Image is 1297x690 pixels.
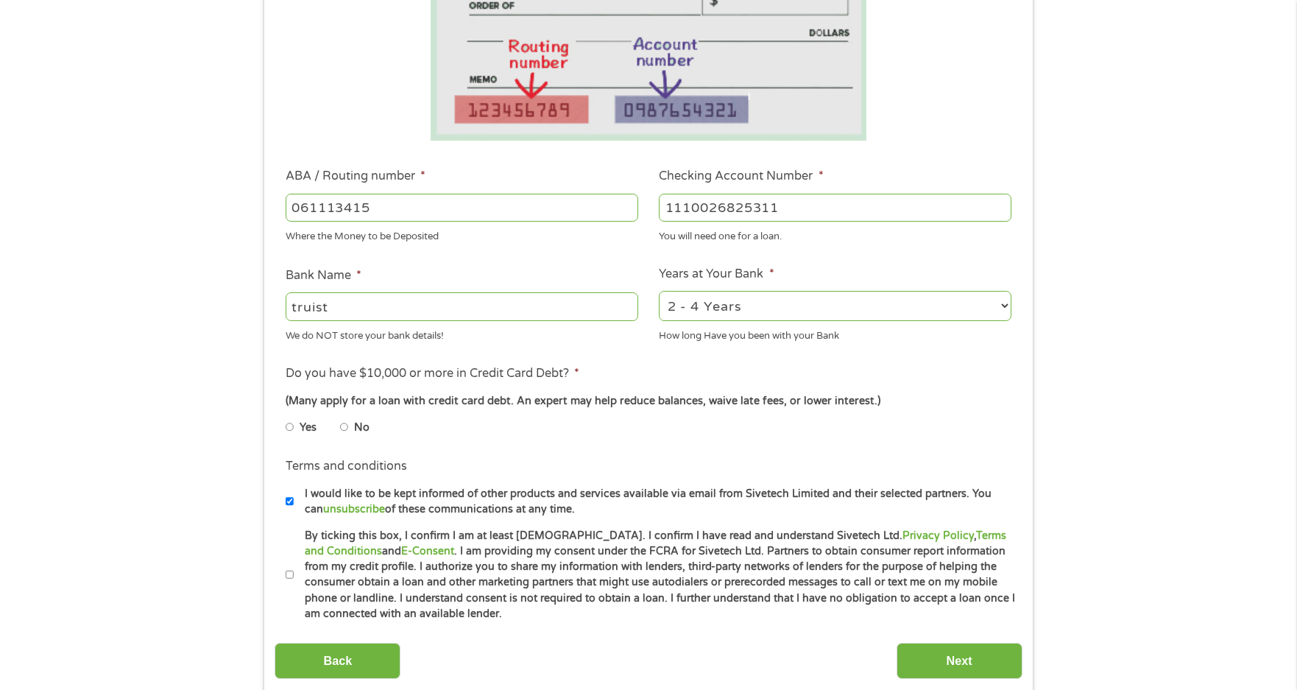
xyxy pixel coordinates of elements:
[897,643,1022,679] input: Next
[659,194,1011,222] input: 345634636
[659,323,1011,343] div: How long Have you been with your Bank
[286,169,425,184] label: ABA / Routing number
[286,459,407,474] label: Terms and conditions
[286,323,638,343] div: We do NOT store your bank details!
[275,643,400,679] input: Back
[286,393,1011,409] div: (Many apply for a loan with credit card debt. An expert may help reduce balances, waive late fees...
[659,169,823,184] label: Checking Account Number
[294,528,1016,622] label: By ticking this box, I confirm I am at least [DEMOGRAPHIC_DATA]. I confirm I have read and unders...
[286,194,638,222] input: 263177916
[300,420,317,436] label: Yes
[305,529,1006,557] a: Terms and Conditions
[659,225,1011,244] div: You will need one for a loan.
[286,366,579,381] label: Do you have $10,000 or more in Credit Card Debt?
[354,420,370,436] label: No
[902,529,974,542] a: Privacy Policy
[323,503,385,515] a: unsubscribe
[401,545,454,557] a: E-Consent
[294,486,1016,518] label: I would like to be kept informed of other products and services available via email from Sivetech...
[286,268,361,284] label: Bank Name
[286,225,638,244] div: Where the Money to be Deposited
[659,267,774,282] label: Years at Your Bank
